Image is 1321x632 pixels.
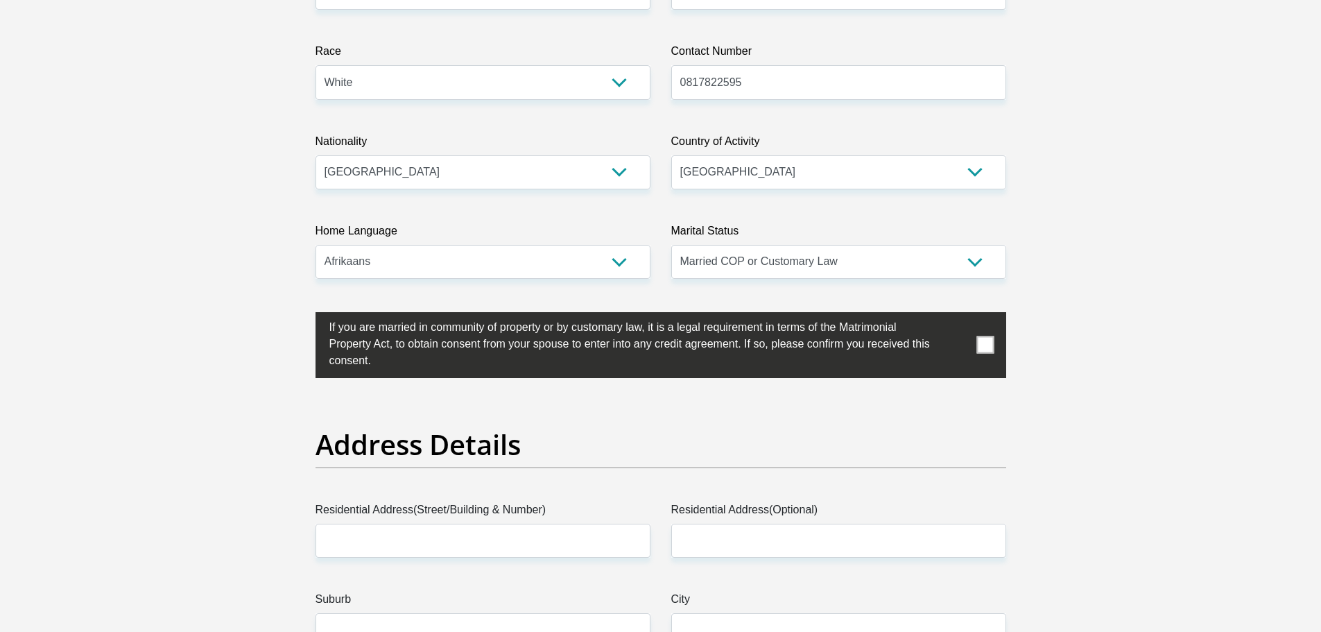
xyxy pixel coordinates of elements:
[671,43,1006,65] label: Contact Number
[316,524,650,558] input: Valid residential address
[316,133,650,155] label: Nationality
[671,223,1006,245] label: Marital Status
[671,502,1006,524] label: Residential Address(Optional)
[671,591,1006,613] label: City
[671,65,1006,99] input: Contact Number
[316,223,650,245] label: Home Language
[316,312,937,373] label: If you are married in community of property or by customary law, it is a legal requirement in ter...
[671,133,1006,155] label: Country of Activity
[671,524,1006,558] input: Address line 2 (Optional)
[316,43,650,65] label: Race
[316,591,650,613] label: Suburb
[316,428,1006,461] h2: Address Details
[316,502,650,524] label: Residential Address(Street/Building & Number)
